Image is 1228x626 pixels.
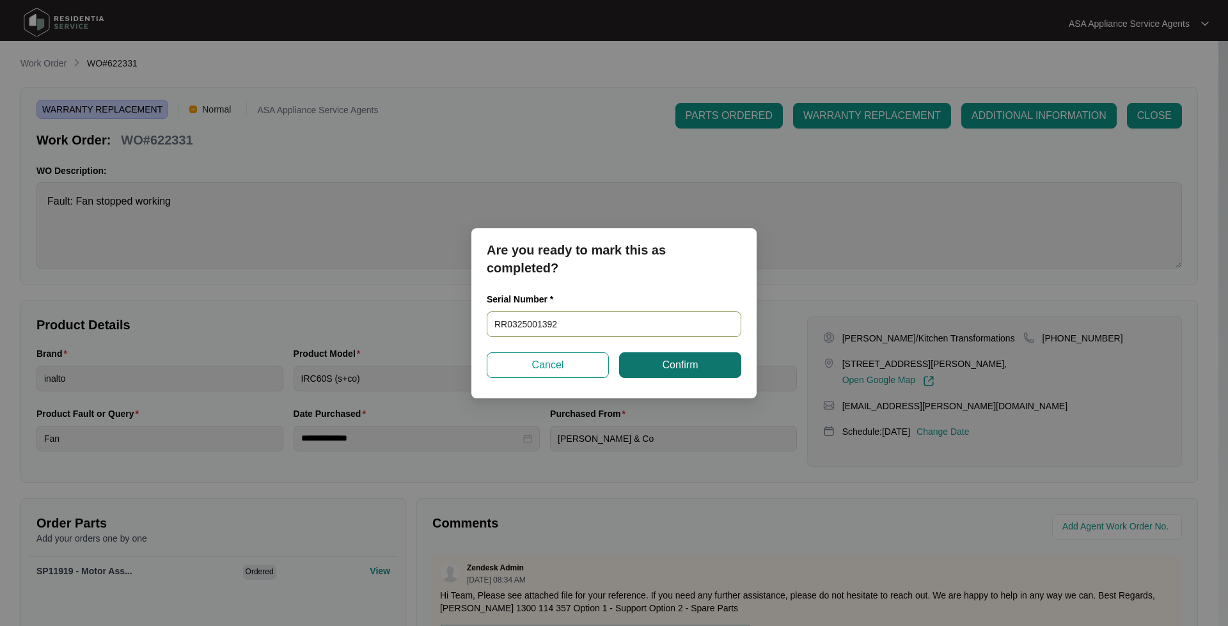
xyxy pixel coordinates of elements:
[487,241,741,259] p: Are you ready to mark this as
[619,352,741,378] button: Confirm
[662,357,698,373] span: Confirm
[487,352,609,378] button: Cancel
[532,357,564,373] span: Cancel
[487,293,563,306] label: Serial Number *
[487,259,741,277] p: completed?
